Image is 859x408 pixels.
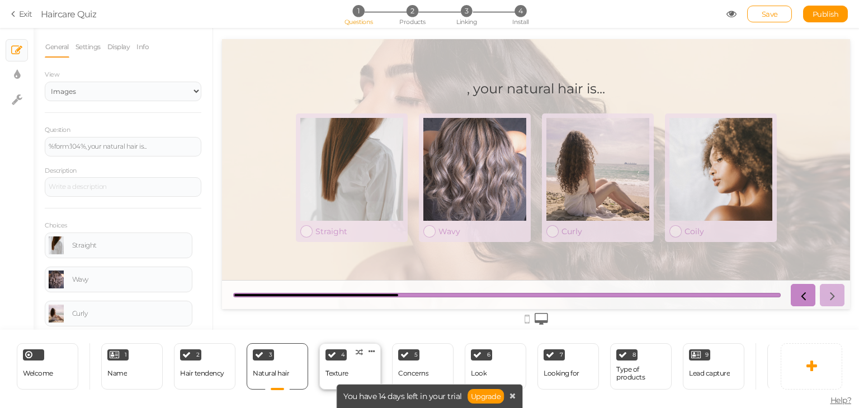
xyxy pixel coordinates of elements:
[705,352,709,358] span: 9
[461,5,473,17] span: 3
[352,5,364,17] span: 1
[269,352,272,358] span: 3
[683,343,744,390] div: 9 Lead capture
[398,369,428,377] div: Concerns
[392,343,454,390] div: 5 Concerns
[247,343,308,390] div: 3 Natural hair
[216,187,304,197] div: Wavy
[136,36,149,58] a: Info
[319,343,381,390] div: 4 Texture
[23,369,53,377] span: Welcome
[45,70,59,78] span: View
[101,343,163,390] div: 1 Name
[487,352,490,358] span: 6
[830,395,852,405] span: Help?
[414,352,418,358] span: 5
[45,126,70,134] label: Question
[49,143,197,150] div: %form:104%, your natural hair is...
[332,5,384,17] li: 1 Questions
[343,392,462,400] span: You have 14 days left in your trial
[180,369,224,377] div: Hair tendency
[610,343,672,390] div: 8 Type of products
[560,352,563,358] span: 7
[93,187,181,197] div: Straight
[537,343,599,390] div: 7 Looking for
[462,187,550,197] div: Coily
[515,5,526,17] span: 4
[75,36,101,58] a: Settings
[544,369,579,377] div: Looking for
[616,366,666,381] div: Type of products
[196,352,200,358] span: 2
[494,5,546,17] li: 4 Install
[339,187,427,197] div: Curly
[399,18,426,26] span: Products
[456,18,476,26] span: Linking
[813,10,839,18] span: Publish
[45,167,77,175] label: Description
[386,5,438,17] li: 2 Products
[107,36,131,58] a: Display
[325,369,348,377] div: Texture
[344,18,373,26] span: Questions
[11,8,32,20] a: Exit
[767,343,829,390] div: End
[17,343,78,390] div: Welcome
[125,352,127,358] span: 1
[253,369,289,377] div: Natural hair
[72,242,188,249] div: Straight
[747,6,792,22] div: Save
[45,222,67,230] label: Choices
[471,369,487,377] div: Look
[441,5,493,17] li: 3 Linking
[72,276,188,283] div: Wavy
[689,369,730,377] div: Lead capture
[468,389,504,404] a: Upgrade
[512,18,528,26] span: Install
[465,343,526,390] div: 6 Look
[107,369,127,377] div: Name
[45,36,69,58] a: General
[407,5,418,17] span: 2
[762,10,778,18] span: Save
[341,352,345,358] span: 4
[633,352,636,358] span: 8
[245,41,383,58] div: , your natural hair is...
[72,310,188,317] div: Curly
[174,343,235,390] div: 2 Hair tendency
[41,7,97,21] div: Haircare Quiz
